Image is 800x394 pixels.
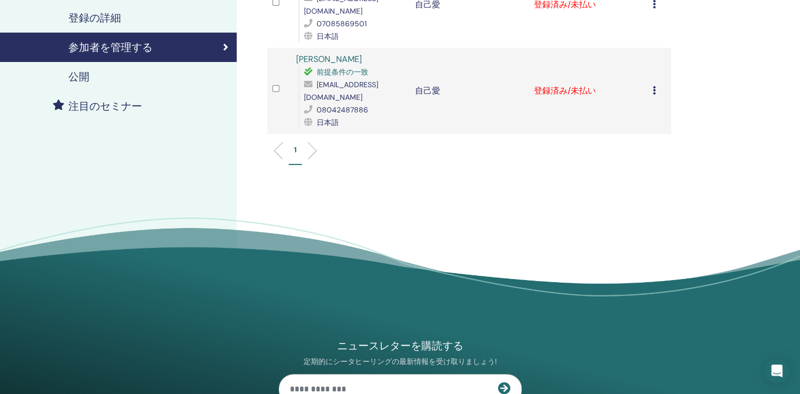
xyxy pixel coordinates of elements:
h4: ニュースレターを購読する [279,339,522,353]
a: [PERSON_NAME] [296,54,362,65]
span: 07085869501 [317,19,367,28]
span: [EMAIL_ADDRESS][DOMAIN_NAME] [304,80,378,102]
h4: 注目のセミナー [68,100,142,112]
span: 前提条件の一致 [317,67,368,77]
p: 定期的にシータヒーリングの最新情報を受け取りましょう! [279,357,522,367]
span: 08042487886 [317,105,368,115]
span: 日本語 [317,32,339,41]
span: 日本語 [317,118,339,127]
div: インターコムメッセンジャーを開く [764,358,789,383]
h4: 登録の詳細 [68,12,121,24]
td: 自己愛 [410,48,529,134]
h4: 公開 [68,70,89,83]
h4: 参加者を管理する [68,41,153,54]
p: 1 [294,144,297,155]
